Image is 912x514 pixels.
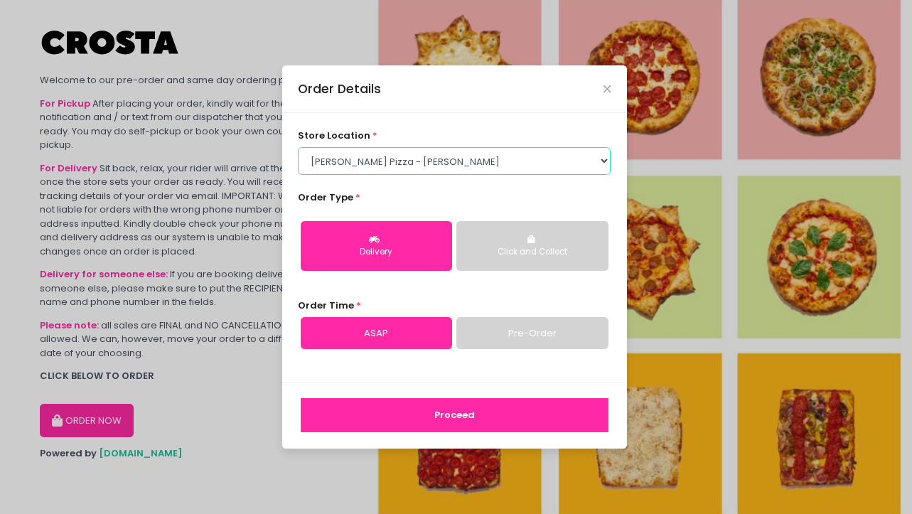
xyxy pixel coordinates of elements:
[603,85,611,92] button: Close
[301,221,452,271] button: Delivery
[456,221,608,271] button: Click and Collect
[298,299,354,312] span: Order Time
[456,317,608,350] a: Pre-Order
[466,246,598,259] div: Click and Collect
[298,129,370,142] span: store location
[311,246,442,259] div: Delivery
[301,317,452,350] a: ASAP
[298,191,353,204] span: Order Type
[298,80,381,98] div: Order Details
[301,398,608,432] button: Proceed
